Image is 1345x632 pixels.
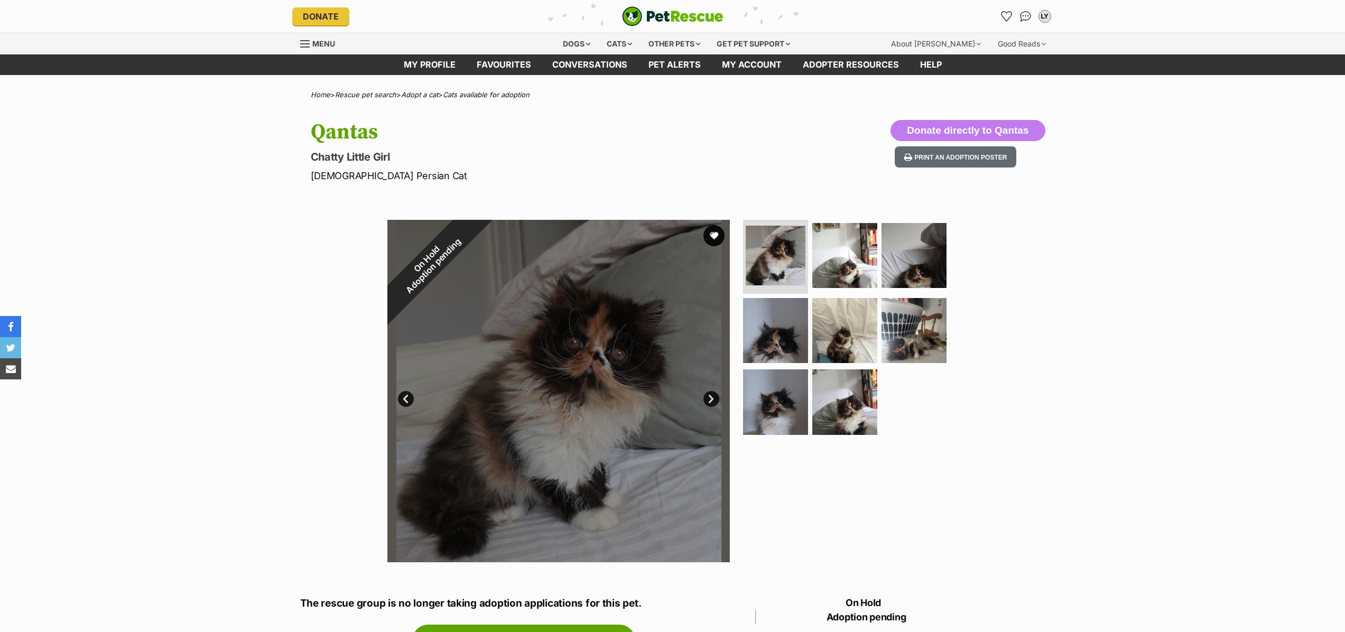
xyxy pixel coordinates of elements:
a: Rescue pet search [335,90,396,99]
a: conversations [542,54,638,75]
div: On Hold [359,192,500,333]
a: Favourites [466,54,542,75]
img: Photo of Qantas [882,298,947,363]
span: Menu [312,39,335,48]
div: Dogs [555,33,598,54]
img: Photo of Qantas [743,369,808,434]
div: Cats [599,33,639,54]
div: Good Reads [990,33,1053,54]
img: logo-cat-932fe2b9b8326f06289b0f2fb663e598f794de774fb13d1741a6617ecf9a85b4.svg [622,6,723,26]
div: Other pets [641,33,708,54]
a: Adopt a cat [401,90,438,99]
span: Adoption pending [755,610,975,624]
button: Print an adoption poster [895,146,1016,168]
a: Menu [300,33,342,52]
img: Photo of Qantas [882,223,947,288]
img: Photo of Qantas [812,223,877,288]
a: Conversations [1017,8,1034,25]
a: Pet alerts [638,54,711,75]
p: The rescue group is no longer taking adoption applications for this pet. [300,596,747,611]
a: My profile [393,54,466,75]
img: Photo of Qantas [812,298,877,363]
a: Donate [292,7,349,25]
a: Home [311,90,330,99]
img: chat-41dd97257d64d25036548639549fe6c8038ab92f7586957e7f3b1b290dea8141.svg [1020,11,1031,22]
a: My account [711,54,792,75]
p: On Hold [753,596,975,624]
span: Adoption pending [400,233,467,300]
img: Photo of Qantas [746,226,805,285]
img: Photo of Qantas [812,369,877,434]
button: Donate directly to Qantas [891,120,1045,141]
a: Next [703,391,719,407]
a: Prev [398,391,414,407]
div: Get pet support [709,33,797,54]
p: Chatty Little Girl [311,150,758,164]
div: > > > [284,91,1061,99]
a: PetRescue [622,6,723,26]
h1: Qantas [311,120,758,144]
a: Help [910,54,952,75]
div: About [PERSON_NAME] [884,33,988,54]
button: My account [1036,8,1053,25]
ul: Account quick links [998,8,1053,25]
a: Favourites [998,8,1015,25]
div: LY [1040,11,1050,22]
a: Adopter resources [792,54,910,75]
p: [DEMOGRAPHIC_DATA] Persian Cat [311,169,758,183]
button: favourite [703,225,725,246]
img: Photo of Qantas [743,298,808,363]
a: Cats available for adoption [443,90,530,99]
